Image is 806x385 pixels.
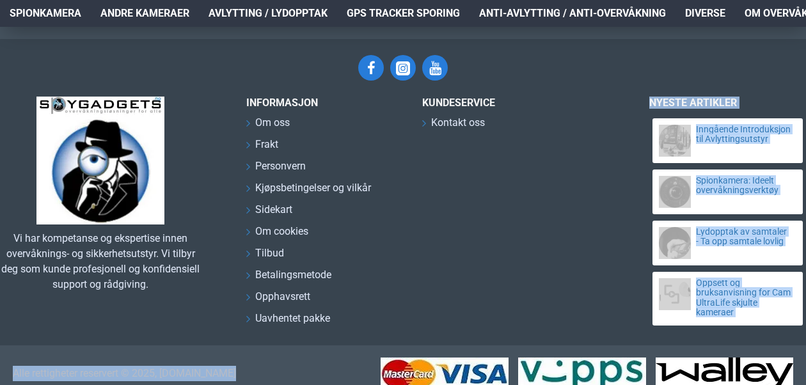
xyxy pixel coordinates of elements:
[246,97,403,109] h3: INFORMASJON
[255,202,292,217] span: Sidekart
[696,227,791,247] a: Lydopptak av samtaler - Ta opp samtale lovlig
[13,366,236,381] a: Alle rettigheter reservert © 2025, [DOMAIN_NAME]
[246,224,308,246] a: Om cookies
[696,176,791,196] a: Spionkamera: Ideelt overvåkningsverktøy
[246,311,330,333] a: Uavhentet pakke
[246,289,310,311] a: Opphavsrett
[696,125,791,145] a: Inngående Introduksjon til Avlyttingsutstyr
[649,97,806,109] h3: Nyeste artikler
[255,137,278,152] span: Frakt
[246,267,331,289] a: Betalingsmetode
[255,289,310,304] span: Opphavsrett
[422,115,485,137] a: Kontakt oss
[255,159,306,174] span: Personvern
[255,246,284,261] span: Tilbud
[255,267,331,283] span: Betalingsmetode
[10,6,81,21] span: Spionkamera
[347,6,460,21] span: GPS Tracker Sporing
[36,97,164,224] img: SpyGadgets.no
[685,6,725,21] span: Diverse
[246,115,290,137] a: Om oss
[431,115,485,130] span: Kontakt oss
[422,97,604,109] h3: Kundeservice
[255,180,371,196] span: Kjøpsbetingelser og vilkår
[255,311,330,326] span: Uavhentet pakke
[246,137,278,159] a: Frakt
[246,202,292,224] a: Sidekart
[246,159,306,180] a: Personvern
[209,6,328,21] span: Avlytting / Lydopptak
[255,115,290,130] span: Om oss
[100,6,189,21] span: Andre kameraer
[246,180,371,202] a: Kjøpsbetingelser og vilkår
[246,246,284,267] a: Tilbud
[696,278,791,318] a: Oppsett og bruksanvisning for Cam UltraLife skjulte kameraer
[479,6,666,21] span: Anti-avlytting / Anti-overvåkning
[255,224,308,239] span: Om cookies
